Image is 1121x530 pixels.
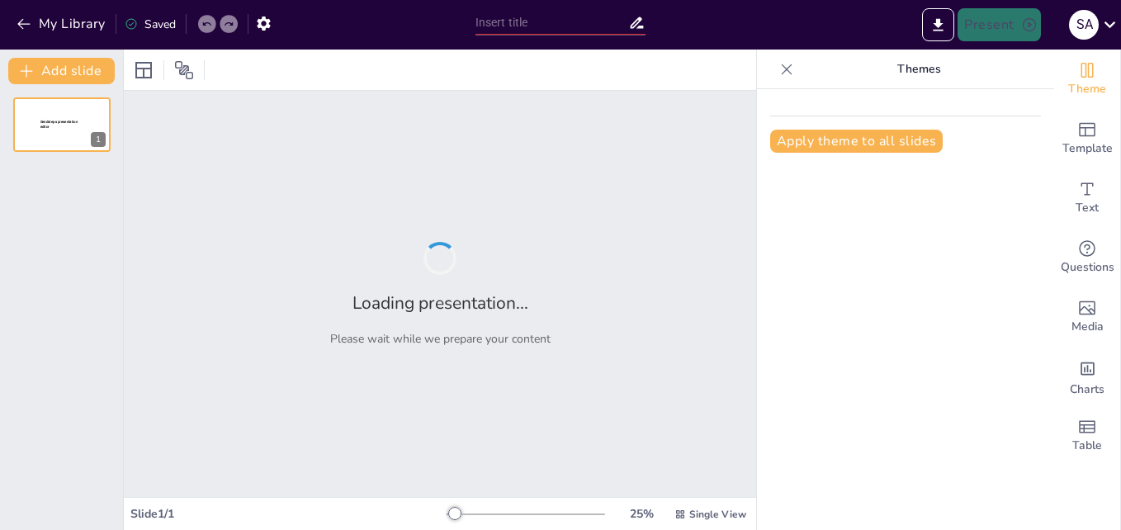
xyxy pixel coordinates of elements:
button: S A [1069,8,1099,41]
div: Change the overall theme [1054,50,1120,109]
span: Questions [1061,258,1114,277]
button: My Library [12,11,112,37]
button: Export to PowerPoint [922,8,954,41]
div: Add text boxes [1054,168,1120,228]
div: Add charts and graphs [1054,347,1120,406]
span: Position [174,60,194,80]
div: Sendsteps presentation editor1 [13,97,111,152]
p: Themes [800,50,1038,89]
div: 1 [91,132,106,147]
div: 25 % [622,506,661,522]
input: Insert title [475,11,628,35]
span: Sendsteps presentation editor [40,120,78,129]
span: Table [1072,437,1102,455]
button: Add slide [8,58,115,84]
button: Present [958,8,1040,41]
div: Add ready made slides [1054,109,1120,168]
span: Media [1071,318,1104,336]
h2: Loading presentation... [352,291,528,315]
span: Single View [689,508,746,521]
div: S A [1069,10,1099,40]
button: Apply theme to all slides [770,130,943,153]
div: Add images, graphics, shapes or video [1054,287,1120,347]
p: Please wait while we prepare your content [330,331,551,347]
span: Text [1076,199,1099,217]
div: Add a table [1054,406,1120,466]
span: Charts [1070,381,1104,399]
div: Get real-time input from your audience [1054,228,1120,287]
div: Saved [125,17,176,32]
span: Template [1062,140,1113,158]
span: Theme [1068,80,1106,98]
div: Slide 1 / 1 [130,506,447,522]
div: Layout [130,57,157,83]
